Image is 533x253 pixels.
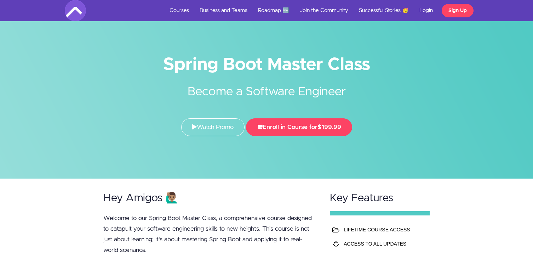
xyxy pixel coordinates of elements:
span: $199.99 [317,124,341,130]
h2: Hey Amigos 🙋🏽‍♂️ [103,192,316,204]
h2: Key Features [330,192,430,204]
a: Watch Promo [181,118,245,136]
h1: Spring Boot Master Class [65,57,468,73]
td: LIFETIME COURSE ACCESS [342,223,425,237]
h2: Become a Software Engineer [134,73,399,101]
button: Enroll in Course for$199.99 [246,118,352,136]
a: Sign Up [442,4,474,17]
td: ACCESS TO ALL UPDATES [342,237,425,251]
